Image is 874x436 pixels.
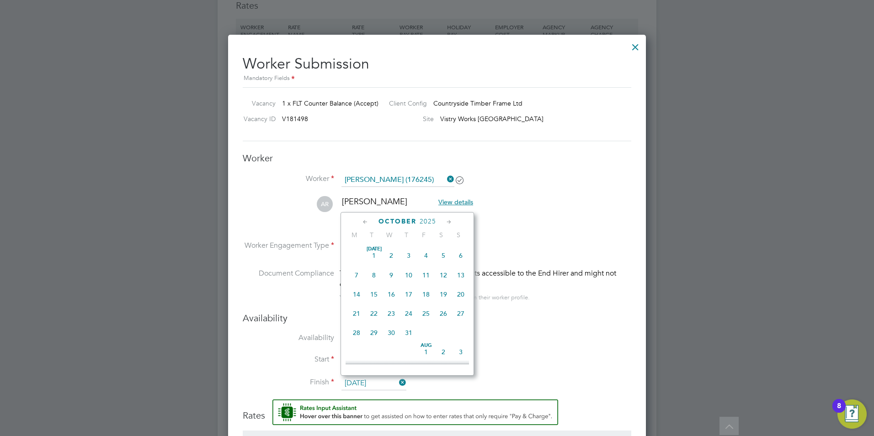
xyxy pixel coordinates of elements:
label: Start [243,355,334,364]
span: 28 [348,324,365,341]
span: 17 [400,286,417,303]
span: 25 [417,305,435,322]
span: 2 [435,343,452,361]
span: October [378,218,416,225]
span: 31 [400,324,417,341]
span: 3 [400,247,417,264]
span: 20 [452,286,469,303]
span: 19 [435,286,452,303]
span: 1 [365,247,383,264]
span: [DATE] [365,247,383,251]
label: Vacancy [239,99,276,107]
label: Worker Engagement Type [243,241,334,250]
span: 18 [417,286,435,303]
span: Countryside Timber Frame Ltd [433,99,522,107]
span: W [380,231,398,239]
span: 30 [383,324,400,341]
span: 2025 [420,218,436,225]
span: 2 [383,247,400,264]
span: F [415,231,432,239]
div: Mandatory Fields [243,74,631,84]
span: Vistry Works [GEOGRAPHIC_DATA] [440,115,544,123]
span: T [398,231,415,239]
span: 6 [452,247,469,264]
span: 27 [452,305,469,322]
input: Select one [341,377,406,390]
span: S [450,231,467,239]
span: 1 x FLT Counter Balance (Accept) [282,99,378,107]
span: Aug [417,343,435,348]
span: 10 [400,266,417,284]
span: 4 [417,247,435,264]
span: 11 [417,266,435,284]
label: Worker [243,174,334,184]
span: 21 [348,305,365,322]
label: Vacancy ID [239,115,276,123]
span: 13 [452,266,469,284]
span: 9 [383,266,400,284]
span: M [346,231,363,239]
span: 1 [417,343,435,361]
label: Finish [243,378,334,387]
label: Site [382,115,434,123]
span: 24 [400,305,417,322]
h3: Rates [243,399,631,421]
span: V181498 [282,115,308,123]
span: 29 [365,324,383,341]
input: Search for... [341,173,454,187]
span: 23 [383,305,400,322]
span: 26 [435,305,452,322]
span: 14 [348,286,365,303]
span: AR [317,196,333,212]
label: Client Config [382,99,427,107]
div: 8 [837,406,841,418]
span: 8 [365,266,383,284]
span: 12 [435,266,452,284]
span: 7 [348,266,365,284]
div: This worker has no Compliance Documents accessible to the End Hirer and might not qualify for thi... [340,268,631,290]
span: 16 [383,286,400,303]
div: You can edit access to this worker’s documents from their worker profile. [340,292,530,303]
span: 22 [365,305,383,322]
h3: Worker [243,152,631,164]
h2: Worker Submission [243,48,631,84]
span: 15 [365,286,383,303]
span: 3 [452,343,469,361]
label: Document Compliance [243,268,334,301]
span: 5 [435,247,452,264]
h3: Availability [243,312,631,324]
button: Open Resource Center, 8 new notifications [837,399,867,429]
button: Rate Assistant [272,399,558,425]
span: T [363,231,380,239]
label: Availability [243,333,334,343]
span: S [432,231,450,239]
